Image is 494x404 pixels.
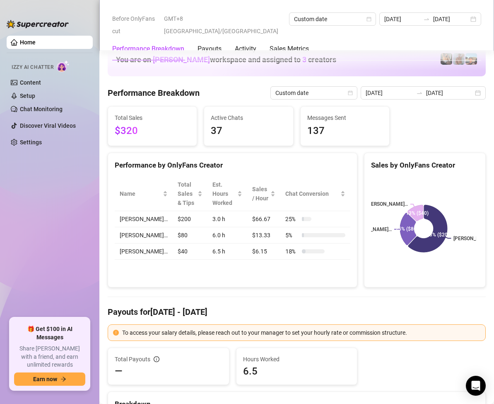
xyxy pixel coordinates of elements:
[113,330,119,336] span: exclamation-circle
[173,227,207,243] td: $80
[14,372,85,386] button: Earn nowarrow-right
[173,243,207,260] td: $40
[115,177,173,211] th: Name
[252,185,269,203] span: Sales / Hour
[235,44,256,54] div: Activity
[154,356,159,362] span: info-circle
[416,90,423,96] span: swap-right
[57,60,70,72] img: AI Chatter
[466,376,486,396] div: Open Intercom Messenger
[243,355,351,364] span: Hours Worked
[294,13,371,25] span: Custom date
[115,243,173,260] td: [PERSON_NAME]…
[115,365,123,378] span: —
[207,211,247,227] td: 3.0 h
[426,88,473,97] input: End date
[14,345,85,369] span: Share [PERSON_NAME] with a friend, and earn unlimited rewards
[416,90,423,96] span: to
[285,189,339,198] span: Chat Conversion
[270,44,309,54] div: Sales Metrics
[307,123,383,139] span: 137
[275,87,352,99] span: Custom date
[366,88,413,97] input: Start date
[280,177,350,211] th: Chat Conversion
[366,201,408,207] text: [PERSON_NAME]…
[212,180,235,207] div: Est. Hours Worked
[243,365,351,378] span: 6.5
[433,15,469,24] input: End date
[20,92,35,99] a: Setup
[371,160,479,171] div: Sales by OnlyFans Creator
[7,20,69,28] img: logo-BBDzfeDw.svg
[115,123,190,139] span: $320
[122,328,480,337] div: To access your salary details, please reach out to your manager to set your hourly rate or commis...
[108,87,200,99] h4: Performance Breakdown
[12,63,53,71] span: Izzy AI Chatter
[173,177,207,211] th: Total Sales & Tips
[384,15,420,24] input: Start date
[247,211,281,227] td: $66.67
[112,44,184,54] div: Performance Breakdown
[178,180,196,207] span: Total Sales & Tips
[423,16,430,22] span: to
[20,139,42,146] a: Settings
[207,227,247,243] td: 6.0 h
[285,214,299,224] span: 25 %
[348,90,353,95] span: calendar
[120,189,161,198] span: Name
[247,243,281,260] td: $6.15
[207,243,247,260] td: 6.5 h
[14,325,85,341] span: 🎁 Get $100 in AI Messages
[211,123,286,139] span: 37
[20,122,76,129] a: Discover Viral Videos
[198,44,222,54] div: Payouts
[115,211,173,227] td: [PERSON_NAME]…
[115,113,190,122] span: Total Sales
[112,12,159,37] span: Before OnlyFans cut
[423,16,430,22] span: swap-right
[108,306,486,318] h4: Payouts for [DATE] - [DATE]
[164,12,284,37] span: GMT+8 [GEOGRAPHIC_DATA]/[GEOGRAPHIC_DATA]
[211,113,286,122] span: Active Chats
[366,17,371,22] span: calendar
[20,106,63,112] a: Chat Monitoring
[33,376,57,382] span: Earn now
[247,177,281,211] th: Sales / Hour
[247,227,281,243] td: $13.33
[307,113,383,122] span: Messages Sent
[173,211,207,227] td: $200
[285,231,299,240] span: 5 %
[20,39,36,46] a: Home
[115,160,350,171] div: Performance by OnlyFans Creator
[115,227,173,243] td: [PERSON_NAME]…
[115,355,150,364] span: Total Payouts
[350,226,392,232] text: [PERSON_NAME]…
[285,247,299,256] span: 18 %
[20,79,41,86] a: Content
[60,376,66,382] span: arrow-right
